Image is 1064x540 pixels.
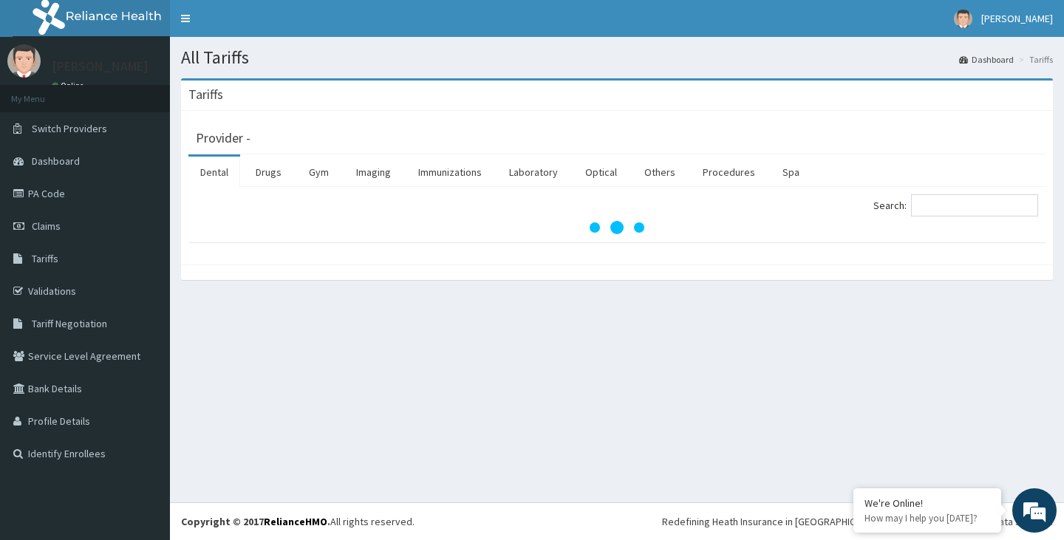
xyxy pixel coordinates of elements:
strong: Copyright © 2017 . [181,515,330,528]
h1: All Tariffs [181,48,1053,67]
a: Online [52,81,87,91]
a: Gym [297,157,341,188]
svg: audio-loading [587,198,647,257]
img: User Image [7,44,41,78]
span: Tariffs [32,252,58,265]
footer: All rights reserved. [170,502,1064,540]
a: Dashboard [959,53,1014,66]
input: Search: [911,194,1038,216]
h3: Tariffs [188,88,223,101]
span: Claims [32,219,61,233]
p: [PERSON_NAME] [52,60,149,73]
span: Dashboard [32,154,80,168]
a: Immunizations [406,157,494,188]
a: Dental [188,157,240,188]
div: Redefining Heath Insurance in [GEOGRAPHIC_DATA] using Telemedicine and Data Science! [662,514,1053,529]
a: Drugs [244,157,293,188]
a: Spa [771,157,811,188]
a: Optical [573,157,629,188]
a: Laboratory [497,157,570,188]
span: Tariff Negotiation [32,317,107,330]
img: User Image [954,10,972,28]
a: RelianceHMO [264,515,327,528]
a: Others [632,157,687,188]
p: How may I help you today? [864,512,990,524]
div: We're Online! [864,496,990,510]
li: Tariffs [1015,53,1053,66]
a: Imaging [344,157,403,188]
label: Search: [873,194,1038,216]
h3: Provider - [196,131,250,145]
a: Procedures [691,157,767,188]
span: Switch Providers [32,122,107,135]
span: [PERSON_NAME] [981,12,1053,25]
